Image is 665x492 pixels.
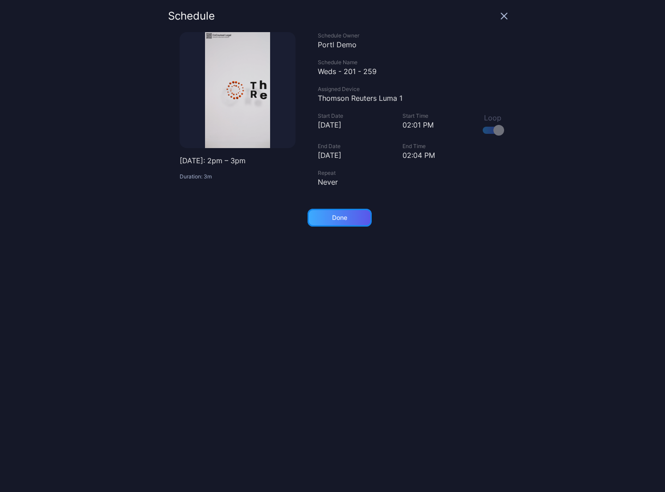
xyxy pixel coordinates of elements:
[318,177,508,187] div: Never
[318,93,508,103] div: Thomson Reuters Luma 1
[168,11,215,21] div: Schedule
[402,143,472,150] div: End Time
[318,59,508,66] div: Schedule Name
[318,32,508,39] div: Schedule Owner
[318,66,508,77] div: Weds - 201 - 259
[180,155,296,166] p: [DATE]: 2pm – 3pm
[318,86,508,93] div: Assigned Device
[308,209,372,227] button: Done
[318,120,387,130] div: [DATE]
[318,112,387,120] div: Start Date
[402,112,472,120] div: Start Time
[318,143,387,150] div: End Date
[318,150,387,161] div: [DATE]
[318,170,508,177] div: Repeat
[180,173,296,180] p: Duration: 3m
[402,120,472,130] div: 02:01 PM
[318,39,508,50] div: Portl Demo
[483,112,502,123] div: Loop
[402,150,472,161] div: 02:04 PM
